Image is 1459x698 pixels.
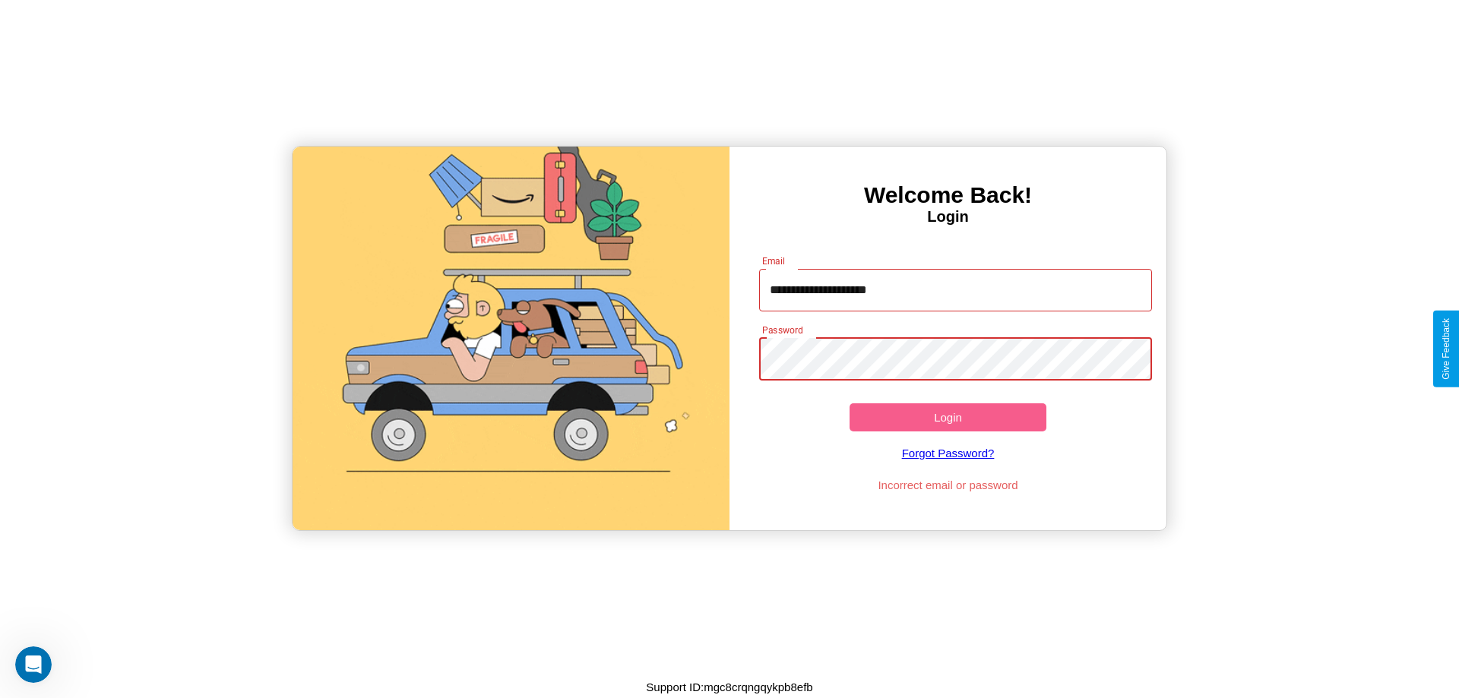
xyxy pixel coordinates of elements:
label: Email [762,254,786,267]
h3: Welcome Back! [729,182,1166,208]
div: Give Feedback [1441,318,1451,380]
p: Support ID: mgc8crqngqykpb8efb [646,677,812,697]
p: Incorrect email or password [752,475,1145,495]
iframe: Intercom live chat [15,646,52,683]
a: Forgot Password? [752,431,1145,475]
img: gif [293,147,729,530]
label: Password [762,324,802,336]
button: Login [850,403,1046,431]
h4: Login [729,208,1166,226]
